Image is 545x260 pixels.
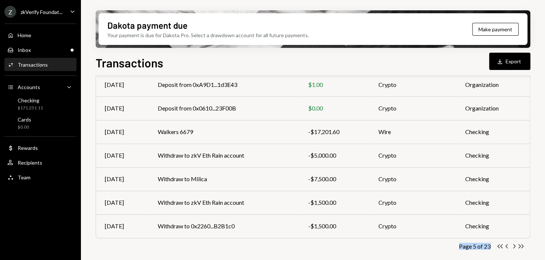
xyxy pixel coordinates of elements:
[105,80,140,89] div: [DATE]
[370,120,456,144] td: Wire
[308,222,361,231] div: -$1,500.00
[18,32,31,38] div: Home
[149,144,299,167] td: Withdraw to zkV Eth Rain account
[18,174,31,180] div: Team
[4,28,76,42] a: Home
[456,73,530,96] td: Organization
[370,167,456,191] td: Crypto
[456,191,530,214] td: Checking
[18,47,31,53] div: Inbox
[370,73,456,96] td: Crypto
[4,141,76,154] a: Rewards
[18,97,43,103] div: Checking
[456,120,530,144] td: Checking
[4,43,76,56] a: Inbox
[18,145,38,151] div: Rewards
[459,243,491,250] div: Page 5 of 23
[308,175,361,183] div: -$7,500.00
[456,96,530,120] td: Organization
[472,23,519,36] button: Make payment
[149,96,299,120] td: Deposit from 0x0610...23F00B
[18,124,31,130] div: $0.00
[456,144,530,167] td: Checking
[21,9,63,15] div: zkVerify Foundat...
[107,31,309,39] div: Your payment is due for Dakota Pro. Select a drawdown account for all future payments.
[149,120,299,144] td: Walkers 6679
[308,127,361,136] div: -$17,201.60
[308,104,361,113] div: $0.00
[105,104,140,113] div: [DATE]
[4,114,76,132] a: Cards$0.00
[370,96,456,120] td: Crypto
[370,191,456,214] td: Crypto
[149,214,299,238] td: Withdraw to 0x2260...B2B1c0
[107,19,188,31] div: Dakota payment due
[308,80,361,89] div: $1.00
[105,198,140,207] div: [DATE]
[105,151,140,160] div: [DATE]
[308,151,361,160] div: -$5,000.00
[18,105,43,111] div: $171,251.11
[4,6,16,18] div: Z
[105,222,140,231] div: [DATE]
[308,198,361,207] div: -$1,500.00
[4,171,76,184] a: Team
[149,73,299,96] td: Deposit from 0xA9D1...1d3E43
[18,84,40,90] div: Accounts
[370,214,456,238] td: Crypto
[149,167,299,191] td: Withdraw to Milica
[456,214,530,238] td: Checking
[96,55,163,70] h1: Transactions
[149,191,299,214] td: Withdraw to zkV Eth Rain account
[489,53,530,70] button: Export
[18,159,42,166] div: Recipients
[105,175,140,183] div: [DATE]
[4,156,76,169] a: Recipients
[4,95,76,113] a: Checking$171,251.11
[105,127,140,136] div: [DATE]
[4,58,76,71] a: Transactions
[456,167,530,191] td: Checking
[18,116,31,123] div: Cards
[18,62,48,68] div: Transactions
[370,144,456,167] td: Crypto
[4,80,76,94] a: Accounts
